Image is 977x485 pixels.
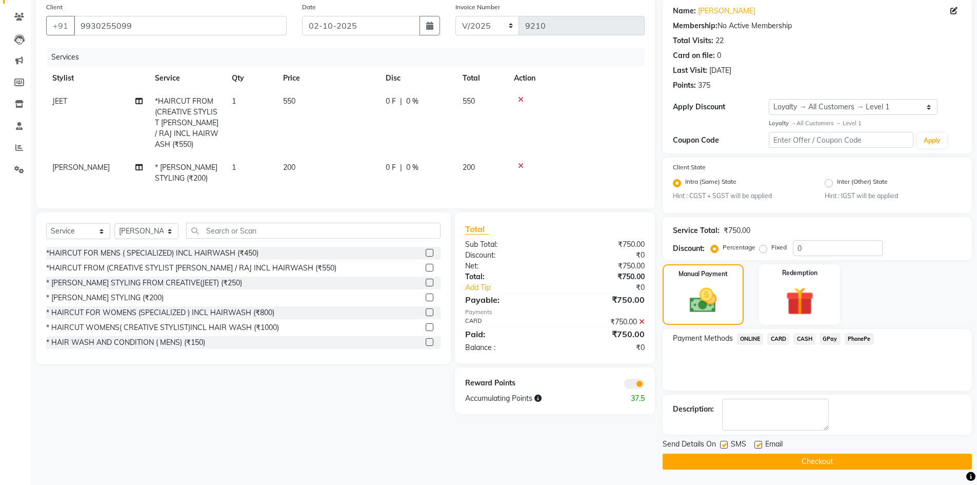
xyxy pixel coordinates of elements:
button: Checkout [663,454,972,470]
span: 0 F [386,96,396,107]
th: Service [149,67,226,90]
th: Action [508,67,645,90]
div: Card on file: [673,50,715,61]
span: 1 [232,163,236,172]
span: 200 [283,163,295,172]
th: Stylist [46,67,149,90]
span: PhonePe [845,333,874,345]
span: SMS [731,439,746,452]
span: 0 % [406,96,418,107]
label: Client [46,3,63,12]
th: Price [277,67,380,90]
div: Discount: [457,250,555,261]
input: Enter Offer / Coupon Code [769,132,913,148]
label: Percentage [723,243,755,252]
div: Coupon Code [673,135,769,146]
small: Hint : CGST + SGST will be applied [673,191,810,201]
label: Date [302,3,316,12]
span: ONLINE [737,333,764,345]
div: *HAIRCUT FOR MENS ( SPECIALIZED) INCL HAIRWASH (₹450) [46,248,258,259]
div: Payable: [457,294,555,306]
label: Invoice Number [455,3,500,12]
div: Total Visits: [673,35,713,46]
div: 37.5 [604,393,652,404]
span: 200 [463,163,475,172]
div: Discount: [673,243,705,254]
span: 1 [232,96,236,106]
span: CARD [767,333,789,345]
span: Email [765,439,783,452]
label: Inter (Other) State [837,177,888,189]
span: | [400,96,402,107]
th: Qty [226,67,277,90]
div: * [PERSON_NAME] STYLING FROM CREATIVE(JEET) (₹250) [46,278,242,288]
label: Redemption [782,268,818,278]
span: | [400,162,402,173]
div: ₹0 [571,282,652,293]
div: ₹750.00 [555,261,652,271]
div: * HAIRCUT FOR WOMENS (SPECIALIZED ) INCL HAIRWASH (₹800) [46,307,274,318]
div: Description: [673,404,714,415]
label: Intra (Same) State [685,177,736,189]
div: CARD [457,317,555,327]
a: [PERSON_NAME] [698,6,755,16]
div: Last Visit: [673,65,707,76]
label: Fixed [771,243,787,252]
div: ₹0 [555,250,652,261]
input: Search or Scan [186,223,441,239]
small: Hint : IGST will be applied [825,191,962,201]
div: ₹750.00 [555,317,652,327]
div: ₹750.00 [555,239,652,250]
span: Send Details On [663,439,716,452]
span: Total [465,224,489,235]
span: JEET [52,96,67,106]
th: Total [456,67,508,90]
div: 375 [698,80,710,91]
a: Add Tip [457,282,571,293]
div: Reward Points [457,378,555,389]
span: Payment Methods [673,333,733,344]
span: 0 % [406,162,418,173]
button: Apply [918,133,947,148]
span: * [PERSON_NAME] STYLING (₹200) [155,163,217,183]
div: Balance : [457,342,555,353]
div: Net: [457,261,555,271]
span: 0 F [386,162,396,173]
div: ₹750.00 [555,328,652,340]
div: * HAIRCUT WOMENS( CREATIVE STYLIST)INCL HAIR WASH (₹1000) [46,322,279,333]
div: Membership: [673,21,717,31]
div: Total: [457,271,555,282]
div: Name: [673,6,696,16]
div: ₹750.00 [555,294,652,306]
div: Services [47,48,652,67]
div: Sub Total: [457,239,555,250]
div: Points: [673,80,696,91]
img: _cash.svg [681,285,725,316]
div: No Active Membership [673,21,962,31]
div: All Customers → Level 1 [769,119,962,128]
img: _gift.svg [777,284,823,319]
div: ₹750.00 [555,271,652,282]
input: Search by Name/Mobile/Email/Code [74,16,287,35]
th: Disc [380,67,456,90]
label: Manual Payment [679,269,728,279]
span: 550 [283,96,295,106]
div: Apply Discount [673,102,769,112]
div: Payments [465,308,644,317]
span: *HAIRCUT FROM (CREATIVE STYLIST [PERSON_NAME] / RAJ INCL HAIRWASH (₹550) [155,96,218,149]
div: * HAIR WASH AND CONDITION ( MENS) (₹150) [46,337,205,348]
strong: Loyalty → [769,120,796,127]
label: Client State [673,163,706,172]
div: Accumulating Points [457,393,603,404]
button: +91 [46,16,75,35]
div: ₹0 [555,342,652,353]
div: 22 [715,35,724,46]
div: Paid: [457,328,555,340]
div: 0 [717,50,721,61]
span: [PERSON_NAME] [52,163,110,172]
div: *HAIRCUT FROM (CREATIVE STYLIST [PERSON_NAME] / RAJ INCL HAIRWASH (₹550) [46,263,336,274]
div: * [PERSON_NAME] STYLING (₹200) [46,293,164,303]
span: GPay [820,333,841,345]
span: 550 [463,96,475,106]
span: CASH [793,333,815,345]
